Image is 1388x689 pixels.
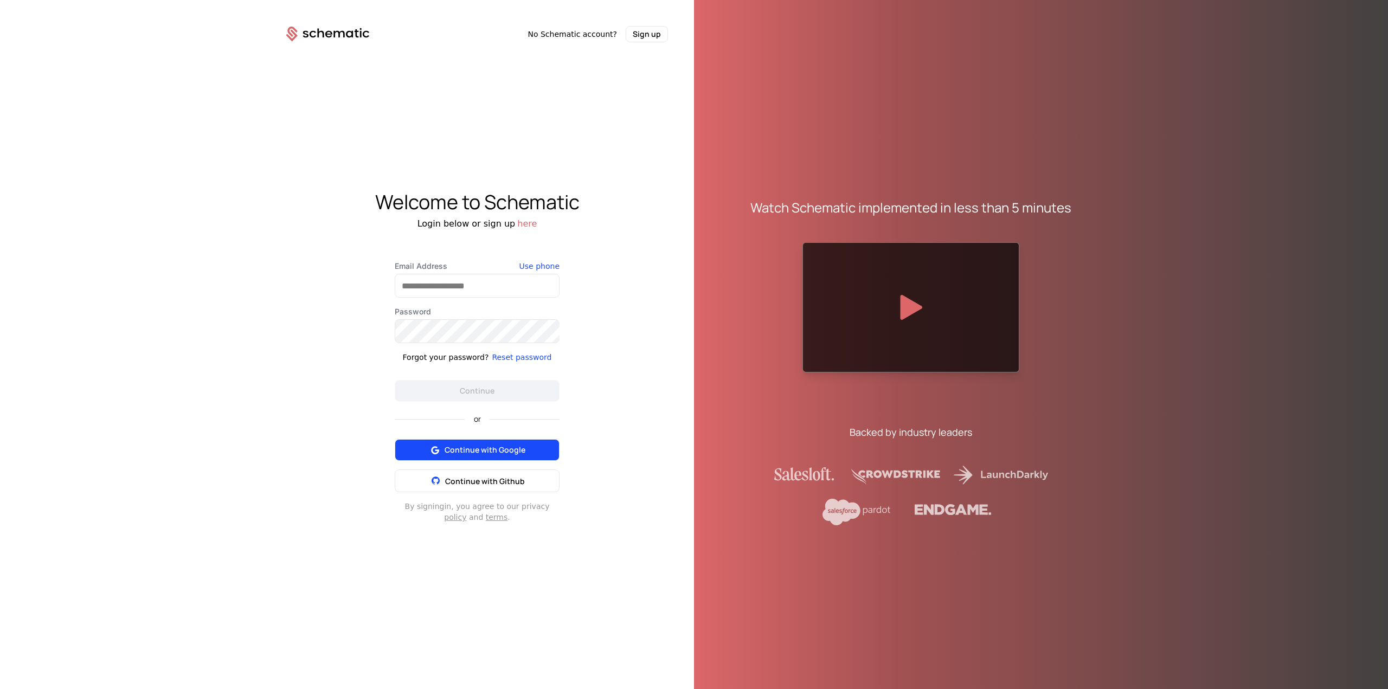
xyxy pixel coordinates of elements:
[444,513,466,521] a: policy
[260,217,694,230] div: Login below or sign up
[850,424,972,440] div: Backed by industry leaders
[403,352,489,363] div: Forgot your password?
[528,29,617,40] span: No Schematic account?
[395,261,560,272] label: Email Address
[395,501,560,523] div: By signing in , you agree to our privacy and .
[519,261,560,272] button: Use phone
[626,26,668,42] button: Sign up
[260,191,694,213] div: Welcome to Schematic
[465,415,490,423] span: or
[750,199,1071,216] div: Watch Schematic implemented in less than 5 minutes
[517,217,537,230] button: here
[445,445,525,455] span: Continue with Google
[395,439,560,461] button: Continue with Google
[395,306,560,317] label: Password
[445,476,525,486] span: Continue with Github
[395,380,560,402] button: Continue
[486,513,508,521] a: terms
[492,352,551,363] button: Reset password
[395,469,560,492] button: Continue with Github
